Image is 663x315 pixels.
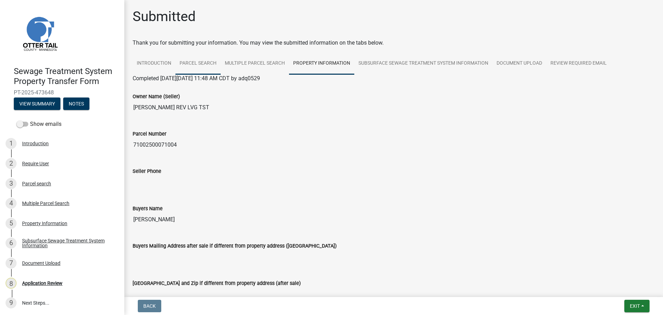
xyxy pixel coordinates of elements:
wm-modal-confirm: Summary [14,101,60,107]
div: Subsurface Sewage Treatment System Information [22,238,113,248]
div: Multiple Parcel Search [22,201,69,206]
span: Completed [DATE][DATE] 11:48 AM CDT by adq0529 [133,75,260,82]
div: 8 [6,278,17,289]
div: Document Upload [22,261,60,266]
label: [GEOGRAPHIC_DATA] and Zip if different from property address (after sale) [133,281,301,286]
a: Review Required Email [546,53,611,75]
div: 7 [6,258,17,269]
h4: Sewage Treatment System Property Transfer Form [14,66,119,86]
a: Subsurface Sewage Treatment System Information [354,53,492,75]
span: Exit [630,303,640,309]
label: Owner Name (Seller) [133,94,180,99]
div: 6 [6,238,17,249]
div: Application Review [22,281,63,286]
div: 1 [6,138,17,149]
div: 4 [6,198,17,209]
div: Parcel search [22,181,51,186]
label: Show emails [17,120,61,128]
a: Document Upload [492,53,546,75]
label: Buyers Mailing Address after sale if different from property address ([GEOGRAPHIC_DATA]) [133,244,337,249]
span: Back [143,303,156,309]
a: Introduction [133,53,175,75]
div: 9 [6,297,17,308]
label: Buyers Name [133,206,163,211]
wm-modal-confirm: Notes [63,101,89,107]
h1: Submitted [133,8,196,25]
div: Thank you for submitting your information. You may view the submitted information on the tabs below. [133,39,655,47]
a: Property Information [289,53,354,75]
label: Parcel Number [133,132,166,137]
button: View Summary [14,98,60,110]
button: Notes [63,98,89,110]
button: Back [138,300,161,312]
div: Introduction [22,141,49,146]
a: Parcel search [175,53,221,75]
div: Property Information [22,221,67,226]
label: Seller Phone [133,169,161,174]
div: 3 [6,178,17,189]
div: 2 [6,158,17,169]
button: Exit [624,300,650,312]
img: Otter Tail County, Minnesota [14,7,66,59]
span: PT-2025-473648 [14,89,110,96]
a: Multiple Parcel Search [221,53,289,75]
div: Require User [22,161,49,166]
div: 5 [6,218,17,229]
